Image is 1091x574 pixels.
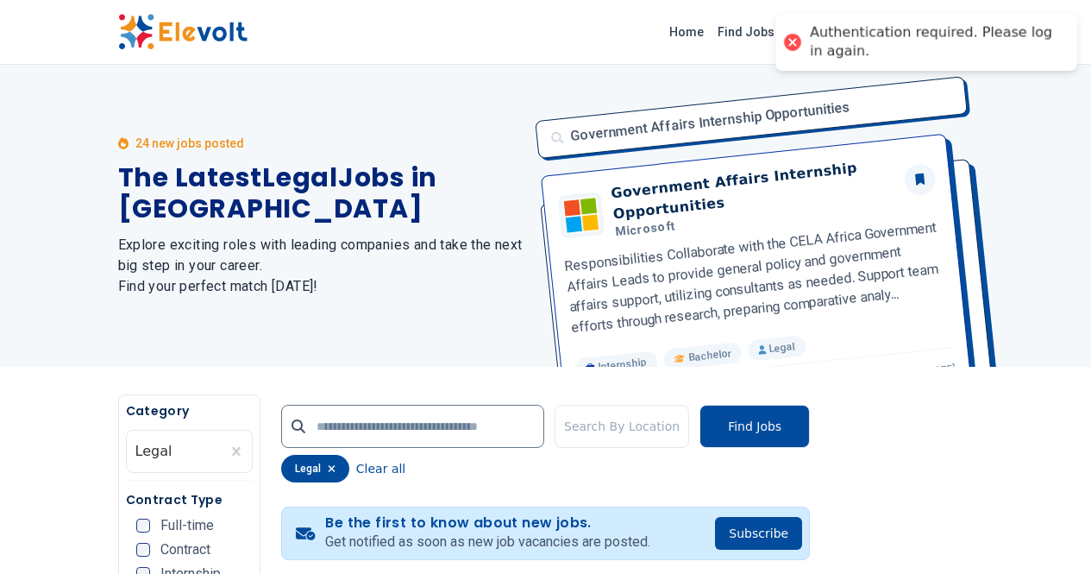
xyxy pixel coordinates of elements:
[810,24,1060,60] div: Authentication required. Please log in again.
[135,135,244,152] p: 24 new jobs posted
[711,18,781,46] a: Find Jobs
[325,532,650,552] p: Get notified as soon as new job vacancies are posted.
[662,18,711,46] a: Home
[325,514,650,532] h4: Be the first to know about new jobs.
[136,543,150,557] input: Contract
[356,455,405,483] button: Clear all
[699,405,810,448] button: Find Jobs
[160,519,214,533] span: Full-time
[126,402,253,419] h5: Category
[136,519,150,533] input: Full-time
[126,491,253,508] h5: Contract Type
[118,14,248,50] img: Elevolt
[281,455,349,483] div: legal
[715,517,802,550] button: Subscribe
[118,162,525,224] h1: The Latest Legal Jobs in [GEOGRAPHIC_DATA]
[118,235,525,297] h2: Explore exciting roles with leading companies and take the next big step in your career. Find you...
[160,543,210,557] span: Contract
